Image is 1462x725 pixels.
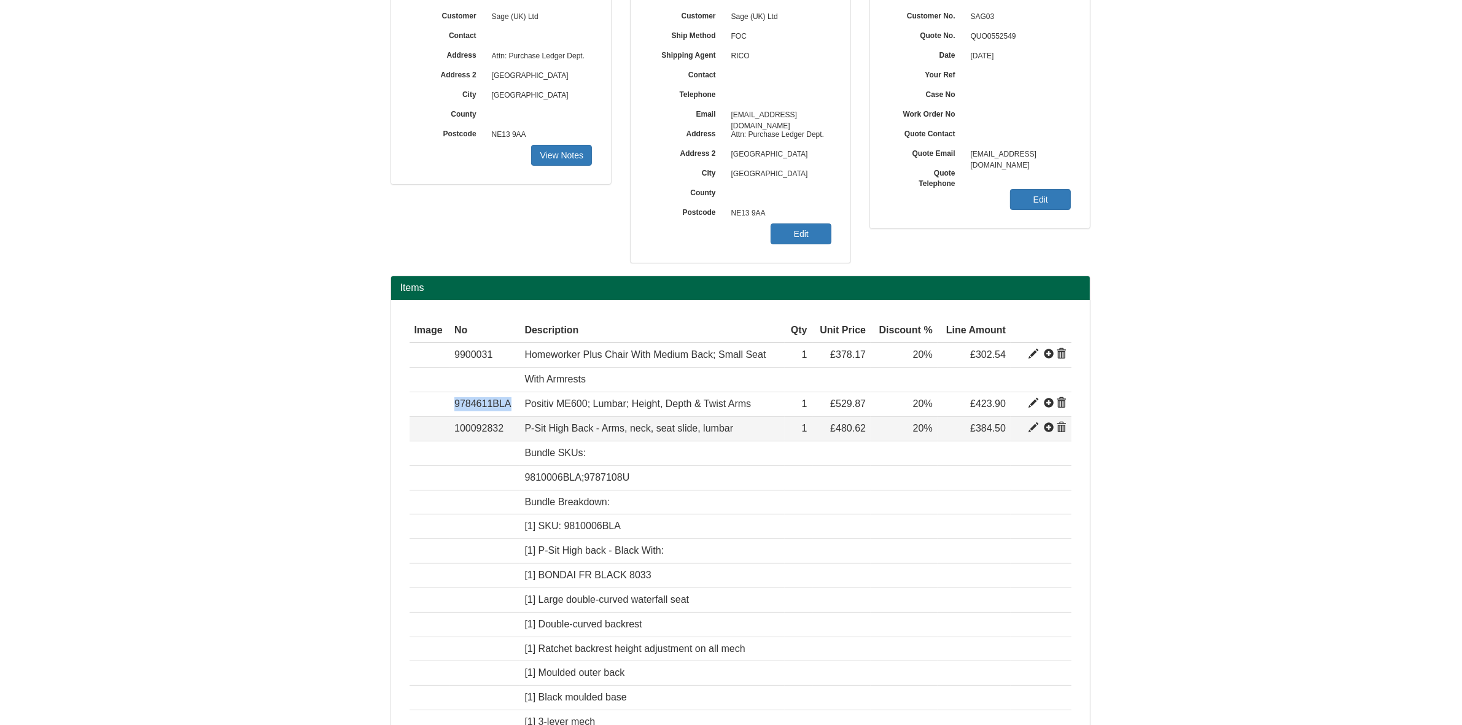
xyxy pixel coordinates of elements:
span: 9810006BLA;9787108U [524,472,629,483]
label: City [649,165,725,179]
span: [1] Large double-curved waterfall seat [524,594,689,605]
label: Email [649,106,725,120]
th: Unit Price [812,319,871,343]
span: £302.54 [970,349,1006,360]
label: Quote Contact [888,125,965,139]
th: Description [519,319,784,343]
span: £384.50 [970,423,1006,433]
a: Edit [1010,189,1071,210]
label: Postcode [649,204,725,218]
span: [1] SKU: 9810006BLA [524,521,621,531]
span: 1 [802,398,807,409]
span: Attn: Purchase Ledger Dept. [486,47,593,66]
label: Address [649,125,725,139]
span: Bundle Breakdown: [524,497,610,507]
label: Customer [410,7,486,21]
label: County [410,106,486,120]
th: Line Amount [938,319,1011,343]
label: Address 2 [649,145,725,159]
span: 20% [913,423,933,433]
span: 20% [913,398,933,409]
label: Case No [888,86,965,100]
th: No [449,319,519,343]
span: [1] Black moulded base [524,692,626,702]
label: Shipping Agent [649,47,725,61]
label: Ship Method [649,27,725,41]
label: Work Order No [888,106,965,120]
label: Quote Telephone [888,165,965,189]
th: Qty [785,319,812,343]
label: County [649,184,725,198]
span: [GEOGRAPHIC_DATA] [725,145,832,165]
span: [GEOGRAPHIC_DATA] [725,165,832,184]
th: Discount % [871,319,938,343]
td: 100092832 [449,417,519,441]
label: City [410,86,486,100]
span: Homeworker Plus Chair With Medium Back; Small Seat [524,349,766,360]
span: £423.90 [970,398,1006,409]
label: Your Ref [888,66,965,80]
span: [EMAIL_ADDRESS][DOMAIN_NAME] [965,145,1071,165]
th: Image [410,319,450,343]
span: [GEOGRAPHIC_DATA] [486,66,593,86]
span: RICO [725,47,832,66]
a: Edit [771,223,831,244]
span: Positiv ME600; Lumbar; Height, Depth & Twist Arms [524,398,751,409]
td: 9900031 [449,343,519,367]
label: Postcode [410,125,486,139]
label: Address 2 [410,66,486,80]
span: NE13 9AA [725,204,832,223]
span: QUO0552549 [965,27,1071,47]
span: [GEOGRAPHIC_DATA] [486,86,593,106]
td: 9784611BLA [449,392,519,417]
label: Contact [410,27,486,41]
span: 1 [802,349,807,360]
span: [1] BONDAI FR BLACK 8033 [524,570,651,580]
label: Quote Email [888,145,965,159]
label: Telephone [649,86,725,100]
h2: Items [400,282,1081,293]
span: £529.87 [830,398,866,409]
span: SAG03 [965,7,1071,27]
label: Quote No. [888,27,965,41]
span: £480.62 [830,423,866,433]
span: FOC [725,27,832,47]
span: 20% [913,349,933,360]
span: [1] Double-curved backrest [524,619,642,629]
span: NE13 9AA [486,125,593,145]
label: Customer No. [888,7,965,21]
span: 1 [802,423,807,433]
label: Contact [649,66,725,80]
span: [1] P-Sit High back - Black With: [524,545,664,556]
span: [1] Moulded outer back [524,667,624,678]
label: Address [410,47,486,61]
span: [EMAIL_ADDRESS][DOMAIN_NAME] [725,106,832,125]
span: Attn: Purchase Ledger Dept. [725,125,832,145]
span: [1] Ratchet backrest height adjustment on all mech [524,643,745,654]
span: Bundle SKUs: [524,448,586,458]
span: With Armrests [524,374,586,384]
label: Date [888,47,965,61]
span: Sage (UK) Ltd [486,7,593,27]
span: Sage (UK) Ltd [725,7,832,27]
a: View Notes [531,145,592,166]
span: [DATE] [965,47,1071,66]
span: P-Sit High Back - Arms, neck, seat slide, lumbar [524,423,733,433]
label: Customer [649,7,725,21]
span: £378.17 [830,349,866,360]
